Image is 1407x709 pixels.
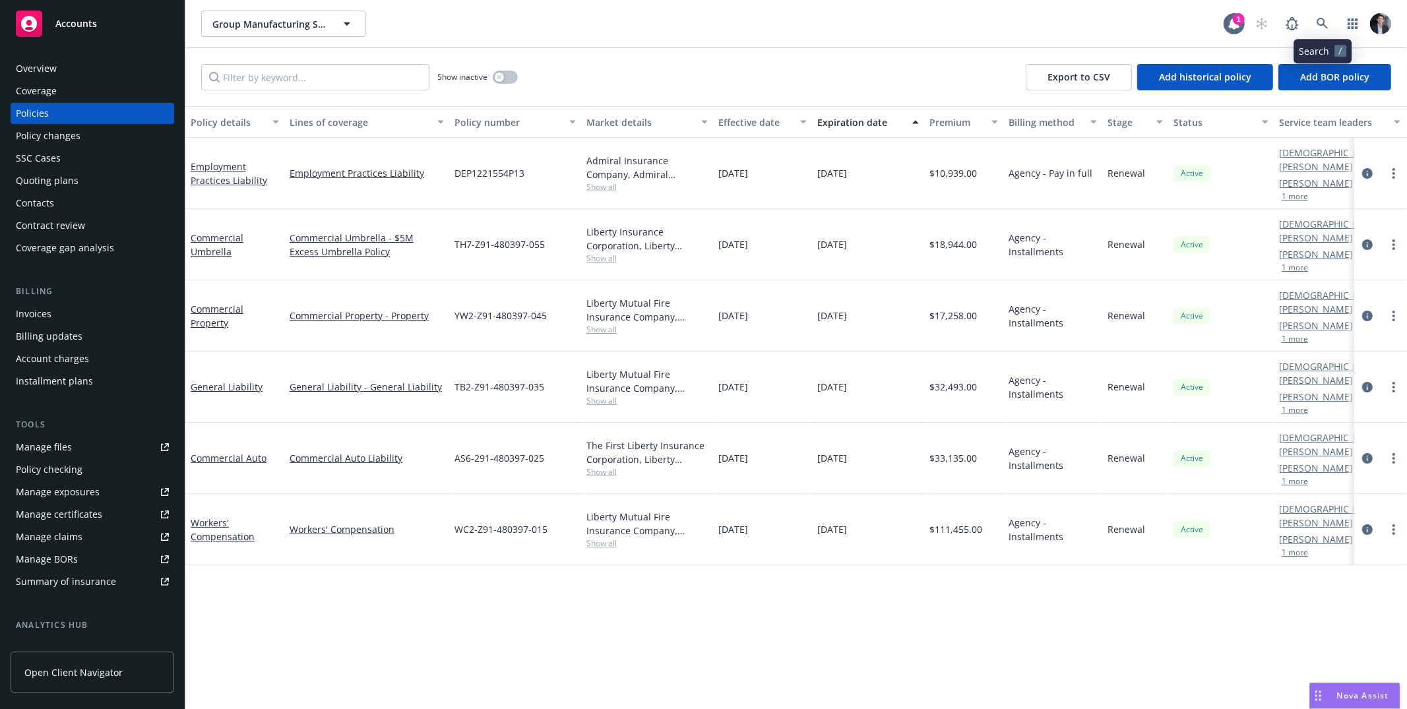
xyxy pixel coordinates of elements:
[1009,302,1097,330] span: Agency - Installments
[929,115,984,129] div: Premium
[929,309,977,323] span: $17,258.00
[586,395,708,406] span: Show all
[1279,115,1386,129] div: Service team leaders
[11,371,174,392] a: Installment plans
[1102,106,1168,138] button: Stage
[1386,166,1402,181] a: more
[1279,461,1353,475] a: [PERSON_NAME]
[586,510,708,538] div: Liberty Mutual Fire Insurance Company, Liberty Mutual
[191,516,255,543] a: Workers' Compensation
[1108,166,1145,180] span: Renewal
[290,309,444,323] a: Commercial Property - Property
[11,215,174,236] a: Contract review
[16,348,89,369] div: Account charges
[1386,237,1402,253] a: more
[191,231,243,258] a: Commercial Umbrella
[1340,11,1366,37] a: Switch app
[11,303,174,324] a: Invoices
[16,103,49,124] div: Policies
[1360,379,1375,395] a: circleInformation
[11,193,174,214] a: Contacts
[713,106,812,138] button: Effective date
[16,481,100,503] div: Manage exposures
[1233,13,1245,25] div: 1
[1278,64,1391,90] button: Add BOR policy
[11,103,174,124] a: Policies
[1337,690,1389,701] span: Nova Assist
[454,166,524,180] span: DEP1221554P13
[16,459,82,480] div: Policy checking
[11,348,174,369] a: Account charges
[1279,502,1382,530] a: [DEMOGRAPHIC_DATA][PERSON_NAME]
[16,571,116,592] div: Summary of insurance
[191,160,267,187] a: Employment Practices Liability
[11,481,174,503] a: Manage exposures
[718,522,748,536] span: [DATE]
[454,451,544,465] span: AS6-291-480397-025
[201,64,429,90] input: Filter by keyword...
[1159,71,1251,83] span: Add historical policy
[1108,309,1145,323] span: Renewal
[924,106,1003,138] button: Premium
[1009,516,1097,543] span: Agency - Installments
[1108,380,1145,394] span: Renewal
[1282,264,1308,272] button: 1 more
[437,71,487,82] span: Show inactive
[1009,231,1097,259] span: Agency - Installments
[1003,106,1102,138] button: Billing method
[16,58,57,79] div: Overview
[11,58,174,79] a: Overview
[586,296,708,324] div: Liberty Mutual Fire Insurance Company, Liberty Mutual
[11,459,174,480] a: Policy checking
[454,309,547,323] span: YW2-Z91-480397-045
[929,237,977,251] span: $18,944.00
[16,80,57,102] div: Coverage
[16,637,125,658] div: Loss summary generator
[454,380,544,394] span: TB2-Z91-480397-035
[11,285,174,298] div: Billing
[290,380,444,394] a: General Liability - General Liability
[1370,13,1391,34] img: photo
[929,380,977,394] span: $32,493.00
[16,371,93,392] div: Installment plans
[11,237,174,259] a: Coverage gap analysis
[586,115,693,129] div: Market details
[16,326,82,347] div: Billing updates
[1274,106,1406,138] button: Service team leaders
[1360,450,1375,466] a: circleInformation
[11,571,174,592] a: Summary of insurance
[718,451,748,465] span: [DATE]
[191,452,266,464] a: Commercial Auto
[290,522,444,536] a: Workers' Compensation
[11,619,174,632] div: Analytics hub
[11,549,174,570] a: Manage BORs
[1249,11,1275,37] a: Start snowing
[11,125,174,146] a: Policy changes
[1009,115,1082,129] div: Billing method
[1009,445,1097,472] span: Agency - Installments
[1279,11,1305,37] a: Report a Bug
[16,526,82,547] div: Manage claims
[11,80,174,102] a: Coverage
[817,166,847,180] span: [DATE]
[1310,683,1327,708] div: Drag to move
[1282,406,1308,414] button: 1 more
[16,170,78,191] div: Quoting plans
[586,225,708,253] div: Liberty Insurance Corporation, Liberty Mutual
[191,303,243,329] a: Commercial Property
[1108,522,1145,536] span: Renewal
[454,522,547,536] span: WC2-Z91-480397-015
[817,115,904,129] div: Expiration date
[16,437,72,458] div: Manage files
[1386,450,1402,466] a: more
[185,106,284,138] button: Policy details
[290,451,444,465] a: Commercial Auto Liability
[817,309,847,323] span: [DATE]
[212,17,327,31] span: Group Manufacturing Services
[16,504,102,525] div: Manage certificates
[812,106,924,138] button: Expiration date
[16,215,85,236] div: Contract review
[1360,522,1375,538] a: circleInformation
[1108,237,1145,251] span: Renewal
[1179,239,1205,251] span: Active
